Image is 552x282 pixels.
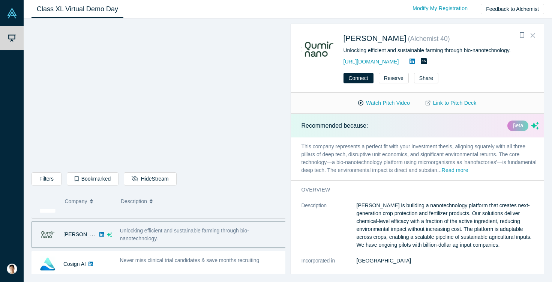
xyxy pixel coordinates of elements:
a: [URL][DOMAIN_NAME] [343,59,399,65]
button: Bookmarked [67,172,118,185]
button: Filters [31,172,61,185]
a: Link to Pitch Deck [418,97,484,110]
span: Unlocking efficient and sustainable farming through bio-nanotechnology. [120,228,249,241]
img: Alchemist Vault Logo [7,8,17,18]
a: Class XL Virtual Demo Day [31,0,123,18]
button: Description [121,193,280,209]
dd: [GEOGRAPHIC_DATA] [357,257,539,265]
div: βeta [507,121,528,131]
img: Luke Zhan's Account [7,264,17,274]
a: [PERSON_NAME] [63,231,106,237]
h3: overview [301,186,529,194]
p: This company represents a perfect fit with your investment thesis, aligning squarely with all thr... [291,137,550,180]
div: Unlocking efficient and sustainable farming through bio-nanotechnology. [343,47,534,54]
button: Company [65,193,113,209]
button: Reserve [379,73,409,83]
dt: Incorporated in [301,257,357,273]
span: Company [65,193,87,209]
img: Qumir Nano's Logo [301,32,336,66]
button: Feedback to Alchemist [481,4,544,14]
button: Watch Pitch Video [350,97,418,110]
img: Cosign AI's Logo [40,256,55,272]
a: Cosign AI [63,261,86,267]
svg: dsa ai sparkles [531,122,539,130]
a: [PERSON_NAME] [343,34,406,42]
iframe: Alchemist Class XL Demo Day: Vault [32,24,285,167]
button: Connect [343,73,373,83]
span: Never miss clinical trial candidates & save months recruiting [120,257,259,263]
button: Bookmark [517,30,527,41]
p: Recommended because: [301,121,368,130]
button: Read more [442,166,468,175]
span: Description [121,193,147,209]
img: Qumir Nano's Logo [40,227,55,243]
a: Modify My Registration [405,2,475,15]
button: Share [414,73,438,83]
svg: dsa ai sparkles [107,232,112,237]
p: [PERSON_NAME] is building a nanotechnology platform that creates next-generation crop protection ... [357,202,539,249]
button: HideStream [124,172,176,185]
dt: Description [301,202,357,257]
small: ( Alchemist 40 ) [408,35,450,42]
button: Close [527,30,538,42]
